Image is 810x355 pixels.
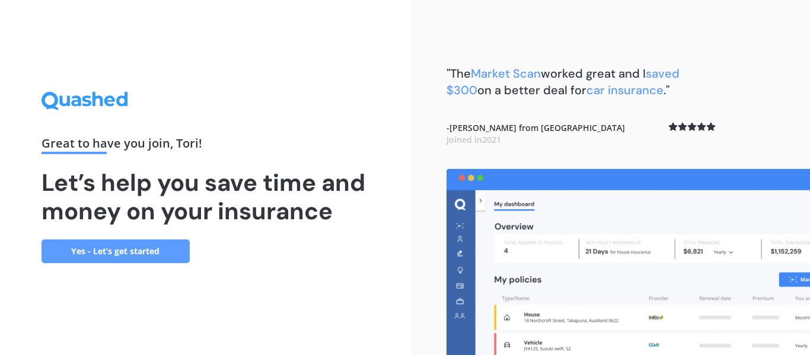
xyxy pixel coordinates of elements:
[447,66,680,98] span: saved $300
[42,168,370,225] h1: Let’s help you save time and money on your insurance
[471,66,541,81] span: Market Scan
[42,137,370,154] div: Great to have you join , Tori !
[447,169,810,355] img: dashboard.webp
[42,239,190,263] a: Yes - Let’s get started
[447,134,501,145] span: Joined in 2021
[586,82,664,98] span: car insurance
[447,66,680,98] b: "The worked great and I on a better deal for ."
[447,122,625,145] b: - [PERSON_NAME] from [GEOGRAPHIC_DATA]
